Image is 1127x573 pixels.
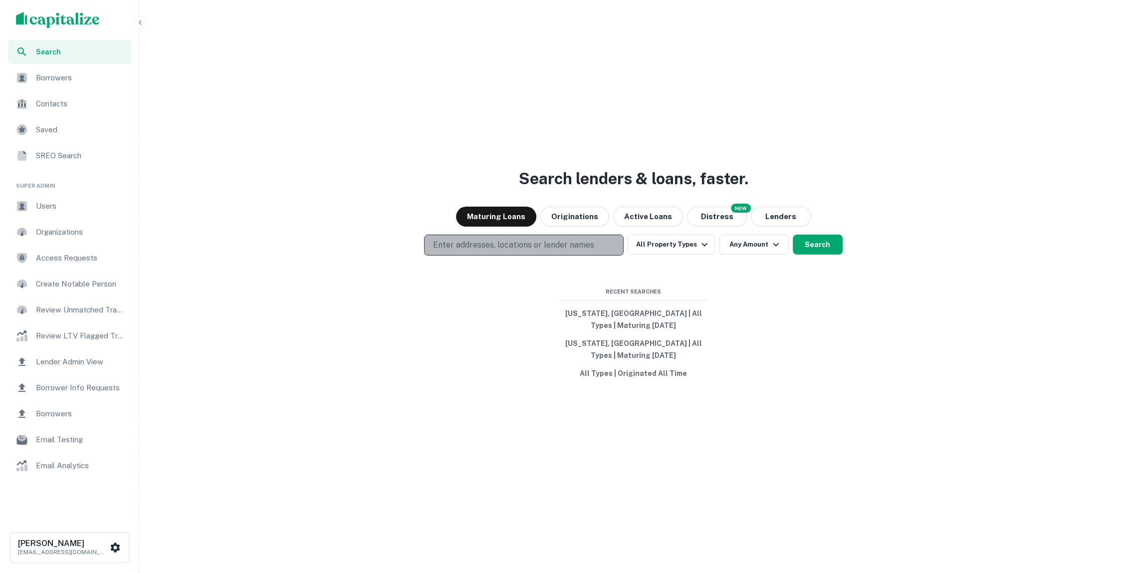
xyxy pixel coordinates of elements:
button: All Types | Originated All Time [559,364,708,382]
button: [US_STATE], [GEOGRAPHIC_DATA] | All Types | Maturing [DATE] [559,334,708,364]
a: Borrowers [8,66,131,90]
span: Create Notable Person [36,278,125,290]
button: Active Loans [613,207,683,227]
p: [EMAIL_ADDRESS][DOMAIN_NAME] [18,548,108,557]
span: Borrowers [36,72,125,84]
span: Access Requests [36,252,125,264]
button: Maturing Loans [456,207,536,227]
button: Search distressed loans with lien and other non-mortgage details. [687,207,747,227]
span: Search [36,46,125,57]
button: [US_STATE], [GEOGRAPHIC_DATA] | All Types | Maturing [DATE] [559,304,708,334]
a: SREO Search [8,144,131,168]
li: Super Admin [8,170,131,194]
a: Email Analytics [8,454,131,478]
button: Any Amount [719,235,789,255]
a: Organizations [8,220,131,244]
span: Borrower Info Requests [36,382,125,394]
div: NEW [731,204,751,213]
a: Create Notable Person [8,272,131,296]
a: Lender Admin View [8,350,131,374]
h3: Search lenders & loans, faster. [519,167,748,191]
a: Review LTV Flagged Transactions [8,324,131,348]
span: Review Unmatched Transactions [36,304,125,316]
p: Enter addresses, locations or lender names [433,239,594,251]
span: Organizations [36,226,125,238]
button: Originations [540,207,609,227]
a: Access Requests [8,246,131,270]
a: Users [8,194,131,218]
a: Email Testing [8,428,131,452]
button: Search [793,235,843,255]
button: [PERSON_NAME][EMAIL_ADDRESS][DOMAIN_NAME] [10,532,129,563]
span: Review LTV Flagged Transactions [36,330,125,342]
a: Contacts [8,92,131,116]
iframe: Chat Widget [1077,493,1127,541]
button: All Property Types [628,235,714,255]
span: Recent Searches [559,287,708,296]
img: capitalize-logo.png [16,12,100,28]
h6: [PERSON_NAME] [18,540,108,548]
span: Borrowers [36,408,125,420]
span: Email Testing [36,434,125,446]
a: Saved [8,118,131,142]
span: Saved [36,124,125,136]
span: Email Analytics [36,460,125,472]
a: Borrowers [8,402,131,426]
a: Borrower Info Requests [8,376,131,400]
a: Review Unmatched Transactions [8,298,131,322]
a: Search [8,40,131,64]
span: Users [36,200,125,212]
span: Lender Admin View [36,356,125,368]
span: SREO Search [36,150,125,162]
button: Enter addresses, locations or lender names [424,235,624,256]
span: Contacts [36,98,125,110]
button: Lenders [751,207,811,227]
